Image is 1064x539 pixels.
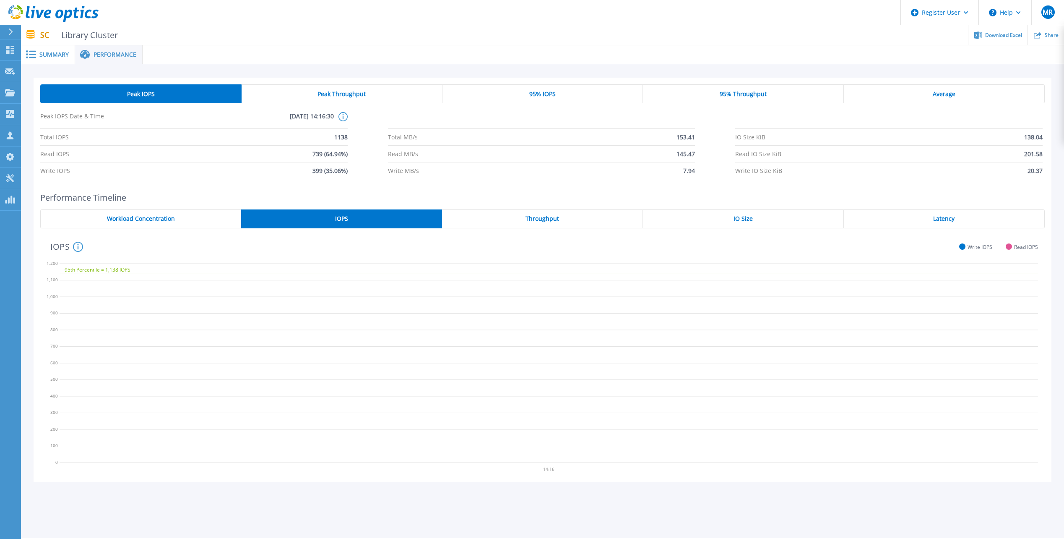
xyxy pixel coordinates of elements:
span: Average [933,91,955,97]
span: 201.58 [1024,146,1043,162]
span: Throughput [525,215,559,222]
span: Performance [94,52,136,58]
text: 0 [55,459,58,465]
text: 1,000 [47,293,58,299]
span: 145.47 [676,146,695,162]
h4: IOPS [50,242,83,252]
span: 153.41 [676,129,695,145]
span: Read MB/s [388,146,418,162]
span: MR [1043,9,1053,16]
span: Read IOPS [1014,244,1038,250]
span: 95% IOPS [529,91,556,97]
text: 900 [50,310,58,316]
span: Read IO Size KiB [735,146,781,162]
span: Library Cluster [56,30,118,40]
span: 20.37 [1028,162,1043,179]
text: 600 [50,360,58,366]
text: 14:16 [544,466,555,472]
span: 7.94 [683,162,695,179]
text: 95th Percentile = 1,138 IOPS [65,266,130,273]
span: 1138 [334,129,348,145]
span: [DATE] 14:16:30 [187,112,334,128]
span: Latency [933,215,955,222]
span: Write IO Size KiB [735,162,782,179]
h2: Performance Timeline [40,193,1045,202]
span: Write MB/s [388,162,419,179]
text: 500 [50,376,58,382]
text: 400 [50,393,58,399]
span: Write IOPS [968,244,992,250]
span: Peak IOPS [127,91,155,97]
span: IOPS [335,215,348,222]
span: Total MB/s [388,129,418,145]
span: Peak IOPS Date & Time [40,112,187,128]
span: Summary [39,52,69,58]
span: Read IOPS [40,146,69,162]
span: 739 (64.94%) [312,146,348,162]
span: IO Size KiB [735,129,765,145]
text: 800 [50,327,58,332]
span: IO Size [734,215,753,222]
span: Workload Concentration [107,215,175,222]
span: Share [1045,33,1059,38]
span: Download Excel [985,33,1022,38]
span: 399 (35.06%) [312,162,348,179]
text: 200 [50,426,58,432]
text: 300 [50,409,58,415]
p: SC [40,30,118,40]
span: 95% Throughput [720,91,767,97]
span: 138.04 [1024,129,1043,145]
text: 1,200 [47,260,58,266]
text: 100 [50,442,58,448]
span: Total IOPS [40,129,69,145]
text: 700 [50,343,58,349]
span: Peak Throughput [317,91,366,97]
span: Write IOPS [40,162,70,179]
text: 1,100 [47,277,58,283]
